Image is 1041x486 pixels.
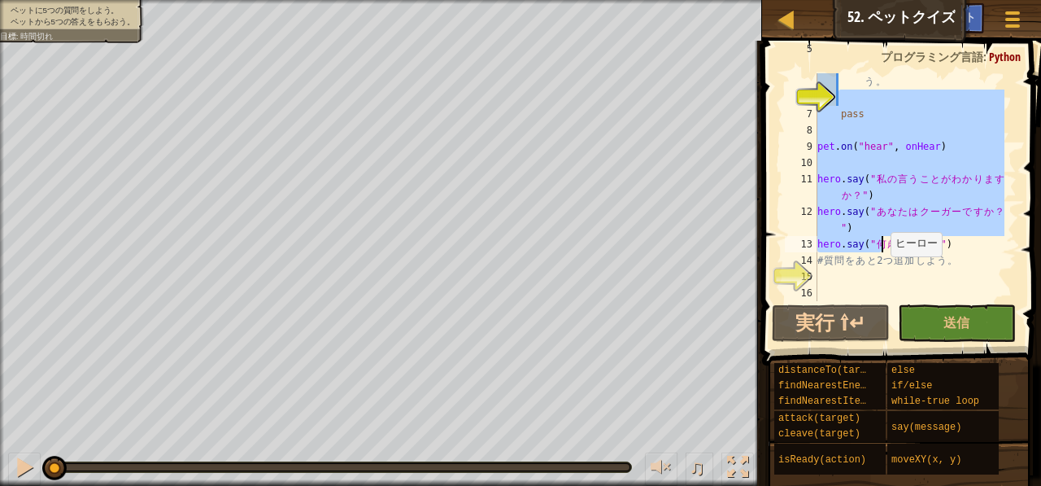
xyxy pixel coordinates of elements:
div: 7 [785,106,817,122]
div: 5 [785,41,817,90]
button: Ctrl + P: Pause [8,453,41,486]
button: ♫ [686,453,713,486]
span: isReady(action) [778,454,866,466]
div: 12 [785,204,817,236]
div: 14 [785,252,817,269]
div: 6 [785,90,817,106]
div: 8 [785,122,817,138]
span: say(message) [891,422,961,433]
span: 時間切れ [20,32,52,41]
span: : [983,49,989,64]
span: ♫ [689,455,705,479]
span: distanceTo(target) [778,365,884,376]
div: 16 [785,285,817,301]
button: Toggle fullscreen [721,453,754,486]
span: while-true loop [891,396,979,407]
div: 15 [785,269,817,285]
span: 送信 [943,313,969,331]
span: findNearestItem() [778,396,878,407]
span: else [891,365,915,376]
div: 10 [785,155,817,171]
div: 13 [785,236,817,252]
code: ヒーロー [895,238,938,250]
span: ペットに5つの質問をしよう。 [11,6,119,15]
span: cleave(target) [778,428,860,440]
span: ペットから5つの答えをもらおう。 [11,17,134,26]
button: 送信 [898,304,1016,342]
button: 音量を調整する [645,453,677,486]
button: ゲームメニューを見る [992,3,1033,42]
span: プログラミング言語 [881,49,983,64]
span: if/else [891,380,932,392]
span: moveXY(x, y) [891,454,961,466]
button: 実行 ⇧↵ [772,304,890,342]
span: findNearestEnemy() [778,380,884,392]
span: Python [989,49,1021,64]
div: 11 [785,171,817,204]
div: 9 [785,138,817,155]
span: : [16,32,20,41]
span: ヒント [942,9,976,24]
span: attack(target) [778,413,860,424]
